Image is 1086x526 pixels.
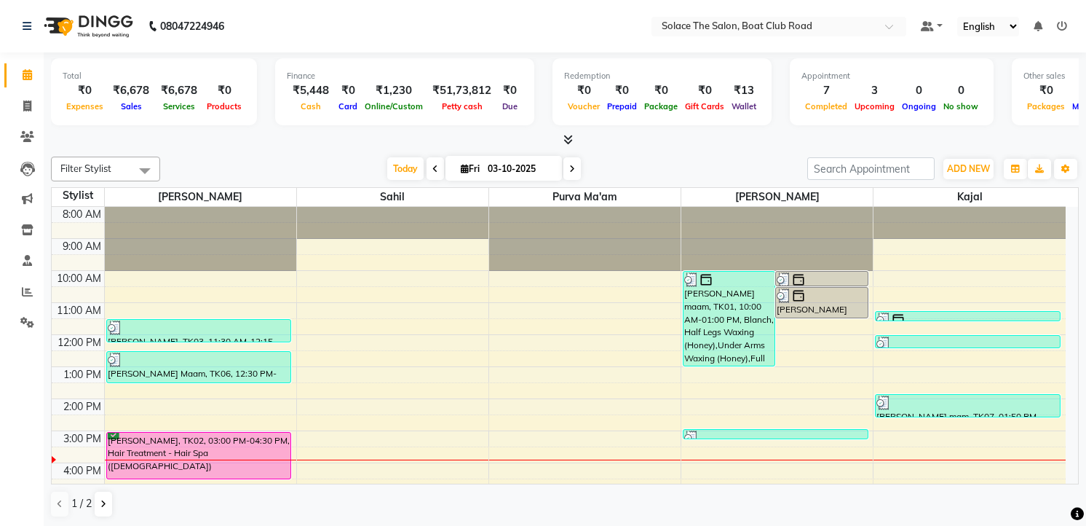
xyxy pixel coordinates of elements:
div: [PERSON_NAME], TK05, 11:15 AM-11:30 AM, Threading-Upper Lips [876,312,1060,321]
span: Prepaid [603,101,641,111]
span: Products [203,101,245,111]
span: [PERSON_NAME] [681,188,873,206]
div: ₹0 [603,82,641,99]
div: ₹0 [641,82,681,99]
div: 11:00 AM [54,303,104,318]
div: ₹0 [63,82,107,99]
span: Kajal [873,188,1066,206]
div: 9:00 AM [60,239,104,254]
div: ₹1,230 [361,82,427,99]
div: ₹51,73,812 [427,82,497,99]
div: 0 [940,82,982,99]
span: Ongoing [898,101,940,111]
div: [PERSON_NAME], TK02, 03:00 PM-04:30 PM, Hair Treatment - Hair Spa ([DEMOGRAPHIC_DATA]) [107,433,291,479]
div: 3:00 PM [60,431,104,447]
div: 8:00 AM [60,207,104,222]
span: Online/Custom [361,101,427,111]
span: Expenses [63,101,107,111]
span: Upcoming [851,101,898,111]
div: ₹13 [728,82,760,99]
div: 12:00 PM [55,335,104,350]
input: Search Appointment [807,157,935,180]
div: 10:00 AM [54,271,104,286]
div: [PERSON_NAME] mam, TK07, 01:50 PM-02:35 PM, Threading - Eyebrows,Threading-Upper Lips,Threading -... [876,395,1060,417]
span: Packages [1023,101,1069,111]
div: Appointment [801,70,982,82]
div: ₹6,678 [107,82,155,99]
span: Voucher [564,101,603,111]
div: ₹0 [564,82,603,99]
span: Filter Stylist [60,162,111,174]
div: 4:00 PM [60,463,104,479]
span: Fri [457,163,483,174]
div: Redemption [564,70,760,82]
div: [PERSON_NAME] maam, TK01, 10:30 AM-11:30 AM, Facial - Hydrating [776,288,867,318]
span: 1 / 2 [71,496,92,511]
div: [PERSON_NAME] maam, TK01, 10:00 AM-10:30 AM, Full Arms Waxing (Rica) [776,272,867,286]
span: Petty cash [438,101,486,111]
span: Wallet [728,101,760,111]
div: ₹0 [335,82,361,99]
span: Today [387,157,424,180]
span: Gift Cards [681,101,728,111]
span: Due [499,101,521,111]
span: Package [641,101,681,111]
div: ₹5,448 [287,82,335,99]
img: logo [37,6,137,47]
div: 0 [898,82,940,99]
span: No show [940,101,982,111]
b: 08047224946 [160,6,224,47]
div: [PERSON_NAME], TK03, 11:30 AM-12:15 PM, Styling - Blowdry [107,320,291,342]
input: 2025-10-03 [483,158,556,180]
div: ₹6,678 [155,82,203,99]
div: [PERSON_NAME], TK03, 12:00 PM-12:25 PM, upper lips wax rica,Threading - [GEOGRAPHIC_DATA] [876,336,1060,348]
span: sahil [297,188,488,206]
div: [PERSON_NAME] Maam, TK06, 12:30 PM-01:30 PM, Styling - Blowdry (out Curls) [107,352,291,382]
div: Total [63,70,245,82]
span: Card [335,101,361,111]
span: Cash [297,101,325,111]
span: ADD NEW [947,163,990,174]
div: [PERSON_NAME], TK08, 02:55 PM-03:10 PM, Threading - Eyebrows [683,430,868,439]
div: ₹0 [203,82,245,99]
span: Purva Ma'am [489,188,681,206]
button: ADD NEW [943,159,994,179]
span: Completed [801,101,851,111]
div: Finance [287,70,523,82]
div: 7 [801,82,851,99]
span: Services [159,101,199,111]
div: 3 [851,82,898,99]
div: [PERSON_NAME] maam, TK01, 10:00 AM-01:00 PM, Blanch, Half Legs Waxing (Honey),Under Arms Waxing (... [683,272,774,366]
div: ₹0 [1023,82,1069,99]
div: Stylist [52,188,104,203]
div: ₹0 [681,82,728,99]
div: 2:00 PM [60,399,104,415]
div: 1:00 PM [60,367,104,382]
span: [PERSON_NAME] [105,188,296,206]
div: ₹0 [497,82,523,99]
span: Sales [117,101,146,111]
